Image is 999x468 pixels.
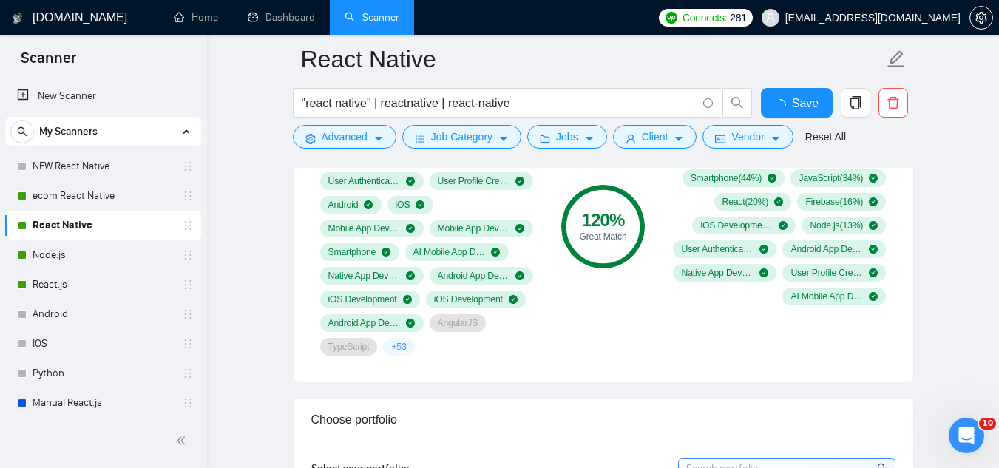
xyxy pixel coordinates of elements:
span: caret-down [498,133,509,144]
a: React Native [33,211,173,240]
span: User Profile Creation [438,175,510,187]
span: Smartphone [328,246,376,258]
span: check-circle [491,248,500,257]
span: User Authentication ( 13 %) [681,243,754,255]
span: Firebase ( 16 %) [805,196,863,208]
span: holder [182,220,194,231]
li: New Scanner [5,81,201,111]
span: check-circle [869,174,878,183]
a: IOS [33,329,173,359]
div: Choose portfolio [311,399,895,441]
span: holder [182,190,194,202]
span: User Profile Creation ( 7 %) [790,267,863,279]
div: Great Match [561,232,645,241]
span: check-circle [406,271,415,280]
a: New Scanner [17,81,189,111]
span: holder [182,397,194,409]
span: check-circle [779,221,788,230]
button: settingAdvancedcaret-down [293,125,396,149]
span: holder [182,279,194,291]
a: homeHome [174,11,218,24]
span: holder [182,249,194,261]
a: NEW React Native [33,152,173,181]
button: search [722,88,752,118]
span: folder [540,133,550,144]
button: userClientcaret-down [613,125,697,149]
span: caret-down [584,133,595,144]
span: bars [415,133,425,144]
span: 10 [979,418,996,430]
span: Android App Development ( 7 %) [790,243,863,255]
a: ecom React Native [33,181,173,211]
span: check-circle [406,224,415,233]
span: iOS Development ( 15 %) [700,220,773,231]
button: setting [969,6,993,30]
span: Client [642,129,668,145]
span: Native App Development [328,270,401,282]
span: check-circle [768,174,776,183]
span: search [11,126,33,137]
span: + 53 [391,341,406,353]
a: setting [969,12,993,24]
a: Reset All [805,129,846,145]
span: check-circle [869,292,878,301]
span: check-circle [406,177,415,186]
span: Mobile App Development [438,223,510,234]
button: delete [878,88,908,118]
span: user [626,133,636,144]
span: check-circle [509,295,518,304]
span: search [723,96,751,109]
span: User Authentication [328,175,401,187]
img: upwork-logo.png [666,12,677,24]
span: delete [879,96,907,109]
span: holder [182,160,194,172]
span: Node.js ( 13 %) [810,220,863,231]
button: Save [761,88,833,118]
span: edit [887,50,906,69]
span: check-circle [869,245,878,254]
button: copy [841,88,870,118]
span: check-circle [406,319,415,328]
button: search [10,120,34,143]
span: Smartphone ( 44 %) [691,172,762,184]
span: info-circle [703,98,713,108]
span: Native App Development ( 7 %) [681,267,754,279]
span: loading [774,99,792,111]
span: holder [182,338,194,350]
span: check-circle [869,268,878,277]
a: Python [33,359,173,388]
a: Node.js [33,240,173,270]
span: 281 [730,10,746,26]
span: TypeScript [328,341,370,353]
a: dashboardDashboard [248,11,315,24]
span: copy [841,96,870,109]
span: caret-down [771,133,781,144]
a: searchScanner [345,11,399,24]
span: Vendor [731,129,764,145]
span: double-left [176,433,191,448]
div: 120 % [561,211,645,229]
span: React ( 20 %) [722,196,769,208]
input: Search Freelance Jobs... [302,94,697,112]
button: folderJobscaret-down [527,125,607,149]
span: idcard [715,133,725,144]
span: AI Mobile App Development ( 5 %) [790,291,863,302]
span: check-circle [416,200,424,209]
span: check-circle [869,197,878,206]
span: iOS Development [328,294,397,305]
span: user [765,13,776,23]
span: JavaScript ( 34 %) [799,172,863,184]
span: Scanner [9,47,88,78]
a: Android [33,299,173,329]
button: barsJob Categorycaret-down [402,125,521,149]
span: Jobs [556,129,578,145]
span: check-circle [774,197,783,206]
span: iOS [396,199,410,211]
iframe: Intercom live chat [949,418,984,453]
span: check-circle [759,245,768,254]
span: check-circle [403,295,412,304]
a: React.js [33,270,173,299]
span: check-circle [759,268,768,277]
span: AI Mobile App Development [413,246,486,258]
